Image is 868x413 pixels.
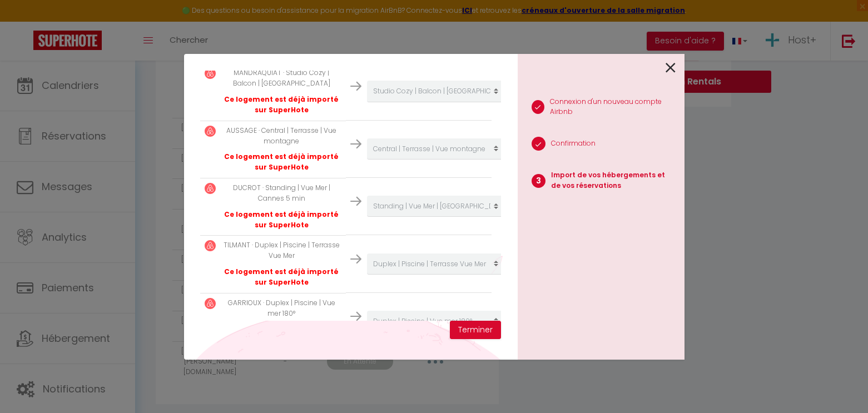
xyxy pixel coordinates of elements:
p: Ce logement est déjà importé sur SuperHote [221,94,341,116]
p: MANDRAQUIAT · Studio Cozy | Balcon | [GEOGRAPHIC_DATA] [221,68,341,89]
p: Connexion d'un nouveau compte Airbnb [550,97,676,118]
p: DUCROT · Standing | Vue Mer | Cannes 5 min [221,183,341,204]
p: GARRIOUX · Duplex | Piscine | Vue mer 180° [221,298,341,319]
button: Terminer [450,321,501,340]
p: Ce logement est déjà importé sur SuperHote [221,152,341,173]
p: TILMANT · Duplex | Piscine | Terrasse Vue Mer [221,240,341,261]
span: 3 [532,174,545,188]
p: Ce logement est déjà importé sur SuperHote [221,210,341,231]
button: Ouvrir le widget de chat LiveChat [9,4,42,38]
p: Import de vos hébergements et de vos réservations [551,170,676,191]
p: AUSSAGE · Central | Terrasse | Vue montagne [221,126,341,147]
p: Confirmation [551,138,596,149]
p: Ce logement est déjà importé sur SuperHote [221,267,341,288]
